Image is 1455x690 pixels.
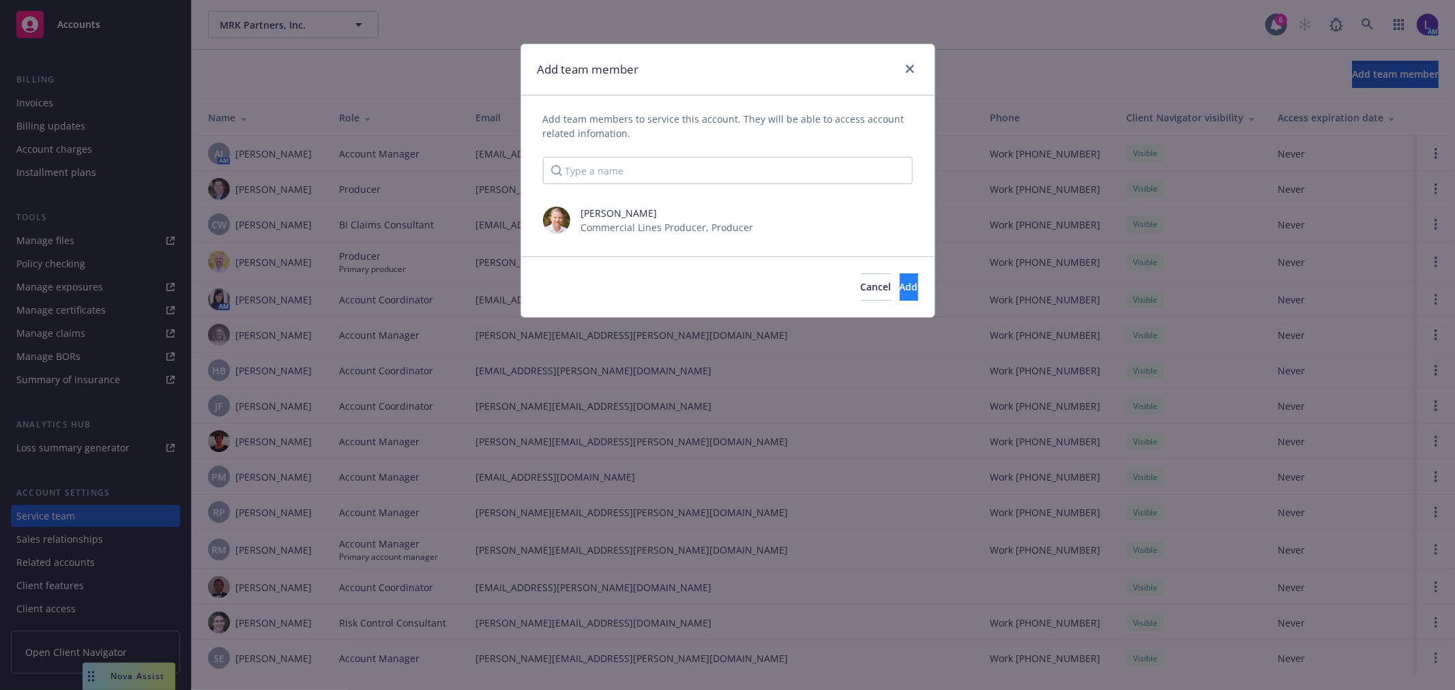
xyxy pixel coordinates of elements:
[543,112,913,140] span: Add team members to service this account. They will be able to access account related infomation.
[900,273,918,301] button: Add
[521,200,935,240] div: photo[PERSON_NAME]Commercial Lines Producer, Producer
[861,273,892,301] button: Cancel
[543,207,570,234] img: photo
[538,61,639,78] h1: Add team member
[581,206,754,220] span: [PERSON_NAME]
[581,220,754,235] span: Commercial Lines Producer, Producer
[900,280,918,293] span: Add
[543,157,913,184] input: Type a name
[902,61,918,77] a: close
[861,280,892,293] span: Cancel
